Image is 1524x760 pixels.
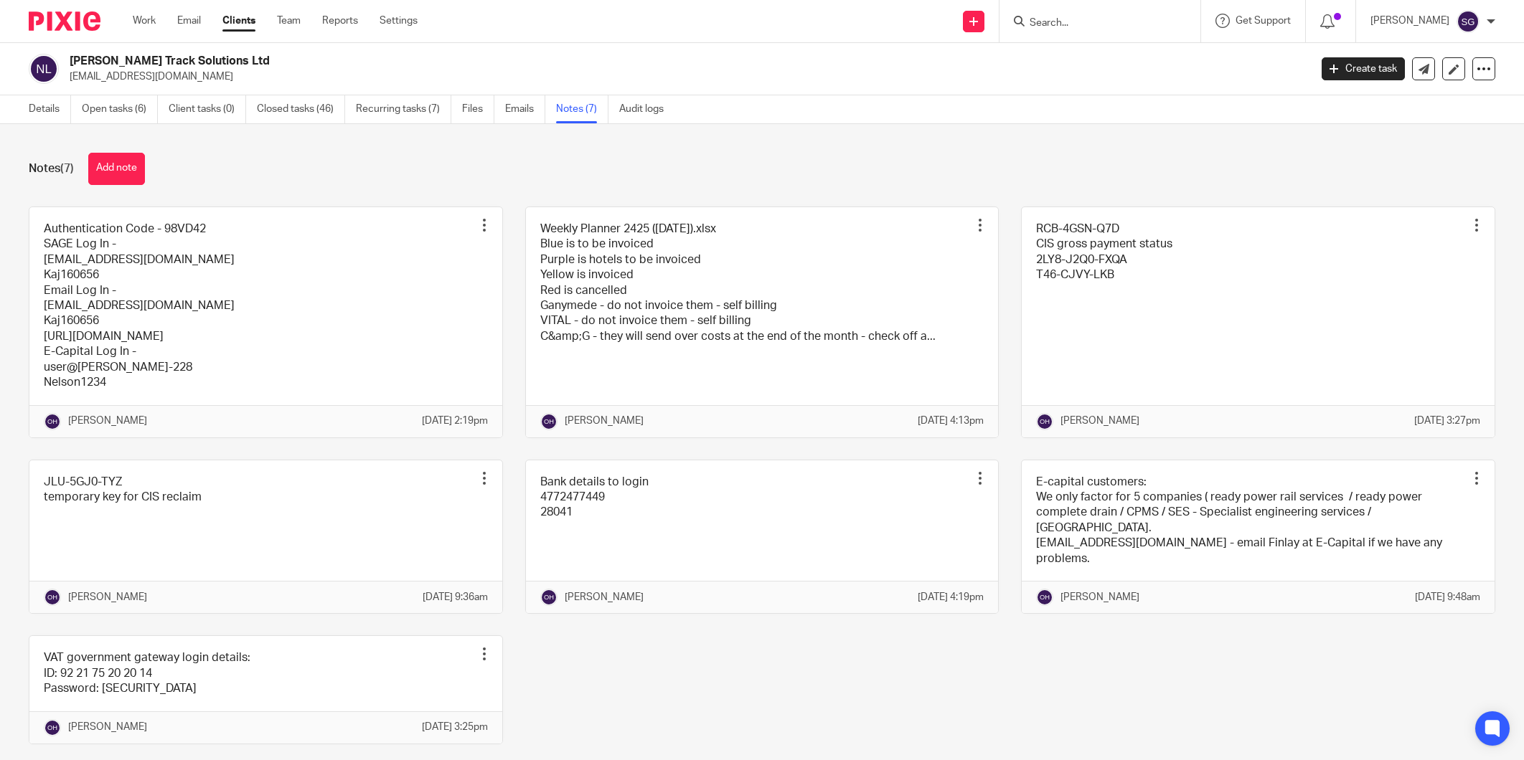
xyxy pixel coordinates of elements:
[619,95,674,123] a: Audit logs
[133,14,156,28] a: Work
[918,414,984,428] p: [DATE] 4:13pm
[1060,590,1139,604] p: [PERSON_NAME]
[1028,17,1157,30] input: Search
[356,95,451,123] a: Recurring tasks (7)
[918,590,984,604] p: [DATE] 4:19pm
[565,590,644,604] p: [PERSON_NAME]
[1370,14,1449,28] p: [PERSON_NAME]
[1036,589,1053,606] img: svg%3E
[540,413,558,430] img: svg%3E
[68,720,147,734] p: [PERSON_NAME]
[70,54,1054,69] h2: [PERSON_NAME] Track Solutions Ltd
[505,95,545,123] a: Emails
[1322,57,1405,80] a: Create task
[60,163,74,174] span: (7)
[322,14,358,28] a: Reports
[44,589,61,606] img: svg%3E
[422,720,488,734] p: [DATE] 3:25pm
[1415,590,1480,604] p: [DATE] 9:48am
[257,95,345,123] a: Closed tasks (46)
[82,95,158,123] a: Open tasks (6)
[540,589,558,606] img: svg%3E
[1414,414,1480,428] p: [DATE] 3:27pm
[380,14,418,28] a: Settings
[1236,16,1291,26] span: Get Support
[177,14,201,28] a: Email
[1060,414,1139,428] p: [PERSON_NAME]
[222,14,255,28] a: Clients
[29,54,59,84] img: svg%3E
[277,14,301,28] a: Team
[1457,10,1480,33] img: svg%3E
[29,161,74,176] h1: Notes
[422,414,488,428] p: [DATE] 2:19pm
[423,590,488,604] p: [DATE] 9:36am
[68,414,147,428] p: [PERSON_NAME]
[462,95,494,123] a: Files
[44,719,61,736] img: svg%3E
[29,11,100,31] img: Pixie
[556,95,608,123] a: Notes (7)
[1036,413,1053,430] img: svg%3E
[169,95,246,123] a: Client tasks (0)
[44,413,61,430] img: svg%3E
[88,153,145,185] button: Add note
[68,590,147,604] p: [PERSON_NAME]
[565,414,644,428] p: [PERSON_NAME]
[29,95,71,123] a: Details
[70,70,1300,84] p: [EMAIL_ADDRESS][DOMAIN_NAME]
